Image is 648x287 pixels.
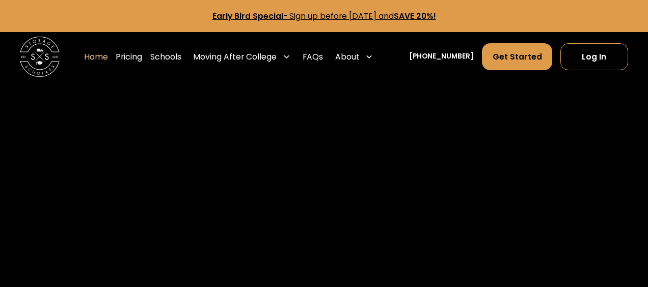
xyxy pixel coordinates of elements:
[84,43,108,71] a: Home
[150,43,181,71] a: Schools
[409,51,474,62] a: [PHONE_NUMBER]
[303,43,323,71] a: FAQs
[212,11,436,21] a: Early Bird Special- Sign up before [DATE] andSAVE 20%!
[560,43,628,70] a: Log In
[482,43,552,70] a: Get Started
[20,37,60,76] img: Storage Scholars main logo
[193,51,277,63] div: Moving After College
[116,43,142,71] a: Pricing
[335,51,360,63] div: About
[394,11,436,21] strong: SAVE 20%!
[212,11,283,21] strong: Early Bird Special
